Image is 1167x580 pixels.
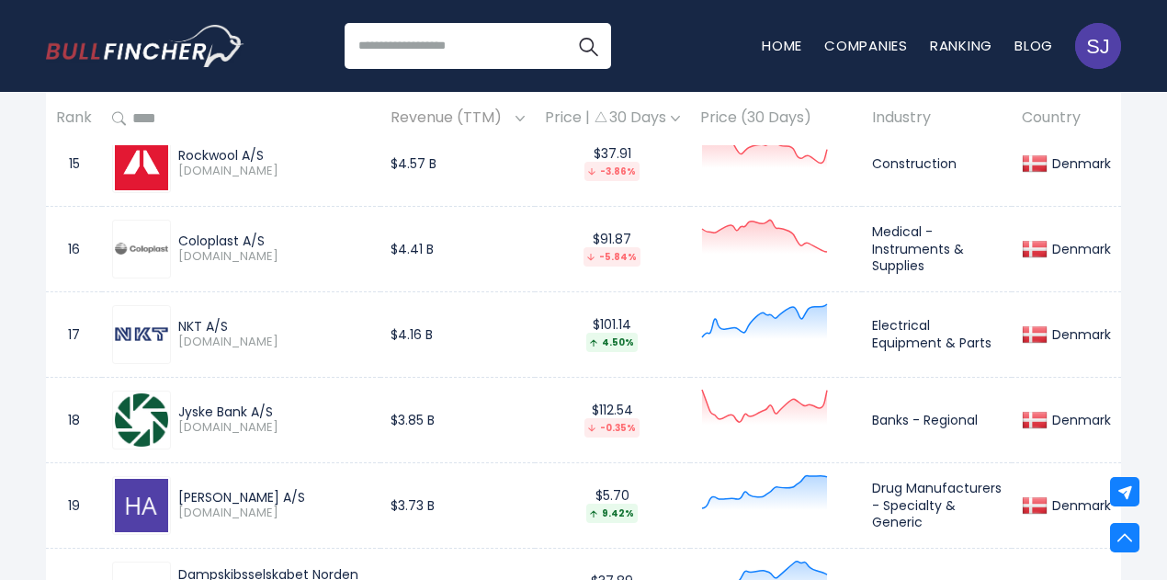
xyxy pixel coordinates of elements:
a: Ranking [930,36,992,55]
div: $101.14 [545,316,680,352]
td: $3.85 B [380,377,535,462]
td: Construction [862,120,1012,206]
div: Jyske Bank A/S [178,404,370,420]
span: [DOMAIN_NAME] [178,506,370,521]
th: Industry [862,92,1012,146]
button: Search [565,23,611,69]
div: NKT A/S [178,318,370,335]
div: Denmark [1048,326,1111,343]
a: Blog [1014,36,1053,55]
a: Home [762,36,802,55]
td: 17 [46,291,102,377]
div: Price | 30 Days [545,109,680,129]
div: $37.91 [545,145,680,181]
th: Rank [46,92,102,146]
td: Electrical Equipment & Parts [862,291,1012,377]
td: Banks - Regional [862,377,1012,462]
div: -3.86% [584,162,640,181]
div: Denmark [1048,241,1111,257]
img: Bullfincher logo [46,25,244,67]
img: COLO-B.CO.png [115,243,168,255]
td: Medical - Instruments & Supplies [862,206,1012,291]
th: Price (30 Days) [690,92,862,146]
th: Country [1012,92,1121,146]
div: 9.42% [586,504,638,523]
img: ROCK-A.CO.png [115,137,168,190]
span: Revenue (TTM) [391,105,511,133]
div: 4.50% [586,333,638,352]
div: [PERSON_NAME] A/S [178,489,370,506]
div: $91.87 [545,231,680,267]
div: Denmark [1048,412,1111,428]
td: $4.57 B [380,120,535,206]
td: $4.16 B [380,291,535,377]
div: -0.35% [584,418,640,438]
span: [DOMAIN_NAME] [178,164,370,179]
div: -5.84% [583,247,640,267]
span: [DOMAIN_NAME] [178,335,370,350]
span: [DOMAIN_NAME] [178,249,370,265]
span: [DOMAIN_NAME] [178,420,370,436]
td: 19 [46,462,102,548]
div: Denmark [1048,155,1111,172]
div: Coloplast A/S [178,233,370,249]
td: 15 [46,120,102,206]
a: Go to homepage [46,25,244,67]
td: $4.41 B [380,206,535,291]
div: Rockwool A/S [178,147,370,164]
img: JYSK.CO.png [115,393,168,447]
img: NKT.CO.png [115,327,168,341]
td: Drug Manufacturers - Specialty & Generic [862,462,1012,548]
td: 16 [46,206,102,291]
div: $5.70 [545,487,680,523]
td: $3.73 B [380,462,535,548]
td: 18 [46,377,102,462]
div: Denmark [1048,497,1111,514]
a: Companies [824,36,908,55]
div: $112.54 [545,402,680,438]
